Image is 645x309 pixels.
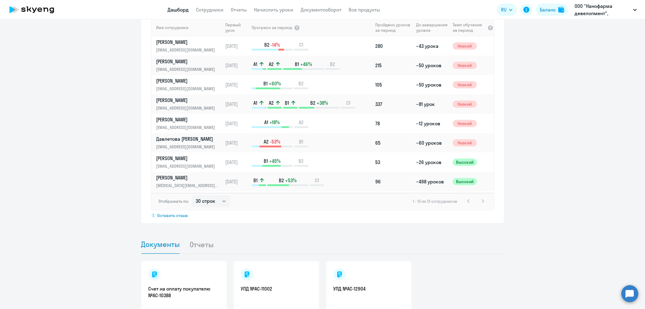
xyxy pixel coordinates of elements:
[156,105,219,111] p: [EMAIL_ADDRESS][DOMAIN_NAME]
[223,114,251,133] td: [DATE]
[373,36,414,56] td: 280
[156,174,223,189] a: [PERSON_NAME][MEDICAL_DATA][EMAIL_ADDRESS][DOMAIN_NAME]
[279,177,284,184] span: B2
[253,100,257,106] span: A1
[156,155,223,169] a: [PERSON_NAME][EMAIL_ADDRESS][DOMAIN_NAME]
[156,136,223,150] a: Давлетова [PERSON_NAME][EMAIL_ADDRESS][DOMAIN_NAME]
[156,66,219,73] p: [EMAIL_ADDRESS][DOMAIN_NAME]
[156,97,219,104] p: [PERSON_NAME]
[252,25,292,30] span: Прогресс за период
[349,7,380,13] a: Все продукты
[453,159,477,166] span: Высокий
[159,199,189,204] span: Отображать по:
[453,120,477,127] span: Низкий
[298,158,304,164] span: B2
[263,80,268,87] span: B1
[264,119,268,126] span: A1
[156,182,219,189] p: [MEDICAL_DATA][EMAIL_ADDRESS][DOMAIN_NAME]
[414,94,450,114] td: ~81 урок
[285,100,289,106] span: B1
[453,178,477,185] span: Высокий
[453,22,485,33] span: Темп обучения за период
[414,75,450,94] td: ~50 уроков
[453,42,477,50] span: Низкий
[269,61,274,67] span: A2
[156,163,219,169] p: [EMAIL_ADDRESS][DOMAIN_NAME]
[156,47,219,53] p: [EMAIL_ADDRESS][DOMAIN_NAME]
[413,199,458,204] span: 1 - 13 из 13 сотрудников
[373,172,414,191] td: 96
[223,36,251,56] td: [DATE]
[253,177,258,184] span: B1
[269,80,281,87] span: +60%
[196,7,224,13] a: Сотрудники
[156,97,223,111] a: [PERSON_NAME][EMAIL_ADDRESS][DOMAIN_NAME]
[453,62,477,69] span: Низкий
[223,94,251,114] td: [DATE]
[156,77,223,92] a: [PERSON_NAME][EMAIL_ADDRESS][DOMAIN_NAME]
[156,143,219,150] p: [EMAIL_ADDRESS][DOMAIN_NAME]
[156,124,219,131] p: [EMAIL_ADDRESS][DOMAIN_NAME]
[264,41,269,48] span: B2
[156,58,223,73] a: [PERSON_NAME][EMAIL_ADDRESS][DOMAIN_NAME]
[414,172,450,191] td: ~498 уроков
[254,7,294,13] a: Начислить уроки
[414,191,450,211] td: ~2 урока
[373,191,414,211] td: 84
[317,100,328,106] span: +38%
[373,56,414,75] td: 215
[414,114,450,133] td: ~12 уроков
[414,36,450,56] td: ~43 урока
[310,100,315,106] span: B2
[269,119,280,126] span: +18%
[156,39,223,53] a: [PERSON_NAME][EMAIL_ADDRESS][DOMAIN_NAME]
[453,100,477,108] span: Низкий
[223,133,251,153] td: [DATE]
[223,75,251,94] td: [DATE]
[269,158,281,164] span: +45%
[223,153,251,172] td: [DATE]
[231,7,247,13] a: Отчеты
[540,6,556,13] div: Баланс
[300,61,312,67] span: +46%
[346,100,350,106] span: C1
[156,174,219,181] p: [PERSON_NAME]
[156,85,219,92] p: [EMAIL_ADDRESS][DOMAIN_NAME]
[253,61,257,67] span: A1
[453,81,477,88] span: Низкий
[141,235,504,254] ul: Tabs
[453,139,477,146] span: Низкий
[414,56,450,75] td: ~50 уроков
[141,240,180,249] span: Документы
[156,58,219,65] p: [PERSON_NAME]
[156,155,219,162] p: [PERSON_NAME]
[156,116,223,131] a: [PERSON_NAME][EMAIL_ADDRESS][DOMAIN_NAME]
[285,177,297,184] span: +53%
[572,2,640,17] button: ООО "Нанофарма девелопмент", НАНОФАРМА ДЕВЕЛОПМЕНТ, ООО
[414,153,450,172] td: ~26 уроков
[299,119,304,126] span: A2
[536,4,568,16] button: Балансbalance
[271,41,280,48] span: -14%
[330,61,335,67] span: B2
[373,75,414,94] td: 105
[414,133,450,153] td: ~60 уроков
[334,285,404,292] a: УПД №AC-12904
[270,138,280,145] span: -53%
[299,138,303,145] span: B1
[575,2,631,17] p: ООО "Нанофарма девелопмент", НАНОФАРМА ДЕВЕЛОПМЕНТ, ООО
[241,285,312,292] a: УПД №AC-11002
[373,94,414,114] td: 337
[223,172,251,191] td: [DATE]
[298,80,304,87] span: B2
[264,138,269,145] span: A2
[151,19,223,36] th: Имя сотрудника
[158,213,188,218] span: Оставить отзыв
[156,136,219,142] p: Давлетова [PERSON_NAME]
[269,100,274,106] span: A2
[414,19,450,36] th: До завершения уровня
[501,6,507,13] span: RU
[223,56,251,75] td: [DATE]
[148,285,219,299] a: Счет на оплату покупателю №AC-10388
